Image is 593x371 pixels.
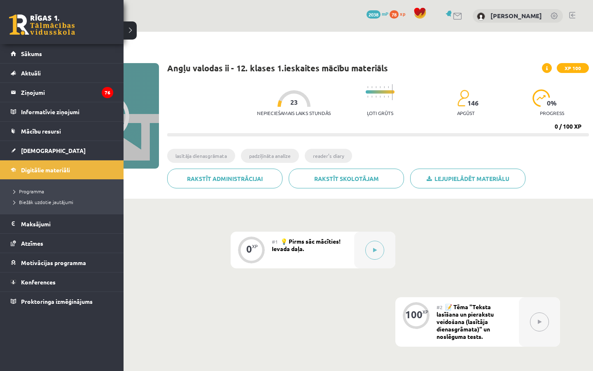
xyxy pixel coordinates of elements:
[272,238,278,245] span: #1
[11,214,113,233] a: Maksājumi
[384,96,385,98] img: icon-short-line-57e1e144782c952c97e751825c79c345078a6d821885a25fce030b3d8c18986b.svg
[367,110,393,116] p: Ļoti grūts
[290,99,298,106] span: 23
[382,10,388,17] span: mP
[21,278,56,286] span: Konferences
[437,304,443,310] span: #2
[21,259,86,266] span: Motivācijas programma
[11,44,113,63] a: Sākums
[540,110,564,116] p: progress
[390,10,409,17] a: 78 xp
[547,99,557,107] span: 0 %
[477,12,485,21] img: Tīna Elizabete Klipa
[367,10,381,19] span: 2038
[11,63,113,82] a: Aktuāli
[21,298,93,305] span: Proktoringa izmēģinājums
[405,311,423,318] div: 100
[392,84,393,100] img: icon-long-line-d9ea69661e0d244f92f715978eff75569469978d946b2353a9bb055b3ed8787d.svg
[21,69,41,77] span: Aktuāli
[10,188,115,195] a: Programma
[11,141,113,160] a: [DEMOGRAPHIC_DATA]
[367,10,388,17] a: 2038 mP
[272,237,341,252] span: 💡 Pirms sāc mācīties! Ievada daļa.
[289,169,404,188] a: Rakstīt skolotājam
[21,50,42,57] span: Sākums
[21,147,86,154] span: [DEMOGRAPHIC_DATA]
[11,292,113,311] a: Proktoringa izmēģinājums
[241,149,299,163] li: padziļināta analīze
[390,10,399,19] span: 78
[21,102,113,121] legend: Informatīvie ziņojumi
[257,110,331,116] p: Nepieciešamais laiks stundās
[400,10,405,17] span: xp
[557,63,589,73] span: XP 100
[376,86,376,88] img: icon-short-line-57e1e144782c952c97e751825c79c345078a6d821885a25fce030b3d8c18986b.svg
[11,253,113,272] a: Motivācijas programma
[376,96,376,98] img: icon-short-line-57e1e144782c952c97e751825c79c345078a6d821885a25fce030b3d8c18986b.svg
[11,234,113,253] a: Atzīmes
[11,160,113,179] a: Digitālie materiāli
[437,303,494,340] span: 📝 Tēma "Teksta lasīšana un pierakstu veidošana (lasītāja dienasgrāmata)" un noslēguma tests.
[21,214,113,233] legend: Maksājumi
[167,169,282,188] a: Rakstīt administrācijai
[11,122,113,141] a: Mācību resursi
[167,149,235,163] li: lasītāja dienasgrāmata
[21,240,43,247] span: Atzīmes
[388,86,389,88] img: icon-short-line-57e1e144782c952c97e751825c79c345078a6d821885a25fce030b3d8c18986b.svg
[384,86,385,88] img: icon-short-line-57e1e144782c952c97e751825c79c345078a6d821885a25fce030b3d8c18986b.svg
[11,102,113,121] a: Informatīvie ziņojumi
[21,166,70,174] span: Digitālie materiāli
[21,127,61,135] span: Mācību resursi
[380,86,381,88] img: icon-short-line-57e1e144782c952c97e751825c79c345078a6d821885a25fce030b3d8c18986b.svg
[457,110,475,116] p: apgūst
[21,83,113,102] legend: Ziņojumi
[305,149,352,163] li: reader’s diary
[10,198,115,206] a: Biežāk uzdotie jautājumi
[10,188,44,195] span: Programma
[11,272,113,291] a: Konferences
[490,12,542,20] a: [PERSON_NAME]
[388,96,389,98] img: icon-short-line-57e1e144782c952c97e751825c79c345078a6d821885a25fce030b3d8c18986b.svg
[410,169,525,188] a: Lejupielādēt materiālu
[467,99,479,107] span: 146
[246,245,252,253] div: 0
[10,199,73,205] span: Biežāk uzdotie jautājumi
[9,14,75,35] a: Rīgas 1. Tālmācības vidusskola
[102,87,113,98] i: 76
[380,96,381,98] img: icon-short-line-57e1e144782c952c97e751825c79c345078a6d821885a25fce030b3d8c18986b.svg
[167,63,388,73] h1: Angļu valodas ii - 12. klases 1.ieskaites mācību materiāls
[457,89,469,107] img: students-c634bb4e5e11cddfef0936a35e636f08e4e9abd3cc4e673bd6f9a4125e45ecb1.svg
[11,83,113,102] a: Ziņojumi76
[252,244,258,249] div: XP
[423,310,428,314] div: XP
[532,89,550,107] img: icon-progress-161ccf0a02000e728c5f80fcf4c31c7af3da0e1684b2b1d7c360e028c24a22f1.svg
